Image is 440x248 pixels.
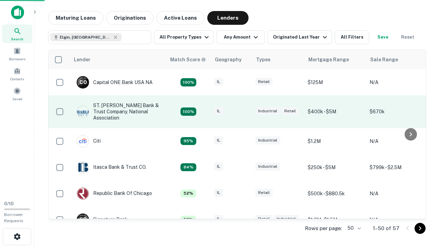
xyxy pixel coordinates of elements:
div: Capital ONE Bank USA NA [77,76,153,89]
div: Signature Bank [77,214,128,226]
div: Sale Range [370,55,398,64]
div: Capitalize uses an advanced AI algorithm to match your search with the best lender. The match sco... [180,107,196,116]
td: $670k [366,95,428,128]
div: IL [214,78,223,86]
div: Types [256,55,271,64]
a: Contacts [2,64,32,83]
button: Maturing Loans [48,11,103,25]
div: Capitalize uses an advanced AI algorithm to match your search with the best lender. The match sco... [180,189,196,198]
th: Mortgage Range [304,50,366,69]
div: IL [214,136,223,144]
div: Industrial [255,163,280,170]
div: Capitalize uses an advanced AI algorithm to match your search with the best lender. The match sco... [180,78,196,86]
span: Saved [12,96,22,102]
div: ST. [PERSON_NAME] Bank & Trust Company, National Association [77,102,159,121]
td: $250k - $5M [304,154,366,180]
th: Sale Range [366,50,428,69]
button: Originated Last Year [267,30,332,44]
div: IL [214,215,223,223]
button: All Filters [335,30,369,44]
button: Any Amount [217,30,265,44]
div: Itasca Bank & Trust CO. [77,161,146,174]
div: Industrial [274,215,299,223]
button: Lenders [207,11,249,25]
div: Citi [77,135,101,147]
div: Retail [255,215,273,223]
button: All Property Types [154,30,214,44]
button: Save your search to get updates of matches that match your search criteria. [372,30,394,44]
img: picture [77,188,89,199]
div: 50 [345,223,362,233]
p: 1–50 of 57 [373,224,399,232]
td: $1.3M - $1.5M [304,207,366,233]
span: Search [11,36,23,42]
td: $400k - $5M [304,95,366,128]
iframe: Chat Widget [406,193,440,226]
span: Contacts [10,76,24,82]
span: Elgin, [GEOGRAPHIC_DATA], [GEOGRAPHIC_DATA] [60,34,111,40]
button: Reset [397,30,419,44]
div: Republic Bank Of Chicago [77,187,152,200]
div: Capitalize uses an advanced AI algorithm to match your search with the best lender. The match sco... [180,216,196,224]
a: Saved [2,84,32,103]
p: C O [79,79,87,86]
span: Borrower Requests [4,212,23,223]
div: Originated Last Year [273,33,329,41]
div: Lender [74,55,90,64]
span: Borrowers [9,56,25,62]
div: Capitalize uses an advanced AI algorithm to match your search with the best lender. The match sco... [170,56,206,63]
a: Borrowers [2,44,32,63]
a: Search [2,24,32,43]
div: Retail [282,107,299,115]
th: Lender [70,50,166,69]
td: $1.2M [304,128,366,154]
h6: Match Score [170,56,205,63]
img: picture [77,106,89,117]
div: Capitalize uses an advanced AI algorithm to match your search with the best lender. The match sco... [180,137,196,145]
div: Retail [255,189,273,197]
th: Capitalize uses an advanced AI algorithm to match your search with the best lender. The match sco... [166,50,211,69]
div: IL [214,189,223,197]
button: Originations [106,11,154,25]
div: IL [214,163,223,170]
img: picture [77,135,89,147]
div: IL [214,107,223,115]
div: Retail [255,78,273,86]
td: $799k - $2.5M [366,154,428,180]
p: S B [79,216,86,223]
td: N/A [366,180,428,207]
td: N/A [366,69,428,95]
td: N/A [366,128,428,154]
div: Mortgage Range [308,55,349,64]
button: Active Loans [156,11,205,25]
img: capitalize-icon.png [11,6,24,19]
img: picture [77,162,89,173]
td: $125M [304,69,366,95]
p: Rows per page: [305,224,342,232]
button: Go to next page [415,223,426,234]
div: Industrial [255,136,280,144]
th: Geography [211,50,252,69]
div: Geography [215,55,242,64]
td: $500k - $880.5k [304,180,366,207]
div: Industrial [255,107,280,115]
th: Types [252,50,304,69]
div: Capitalize uses an advanced AI algorithm to match your search with the best lender. The match sco... [180,163,196,172]
span: 0 / 10 [4,201,14,206]
td: N/A [366,207,428,233]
